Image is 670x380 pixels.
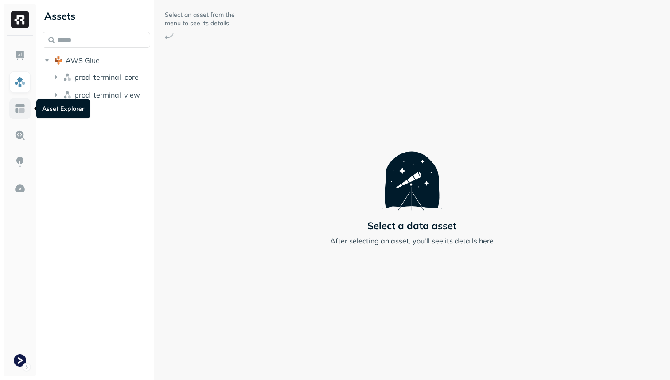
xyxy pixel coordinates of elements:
img: Query Explorer [14,129,26,141]
img: Asset Explorer [14,103,26,114]
p: Select an asset from the menu to see its details [165,11,236,27]
img: Terminal [14,354,26,367]
span: AWS Glue [66,56,100,65]
div: Assets [43,9,150,23]
p: Select a data asset [367,219,456,232]
img: Insights [14,156,26,168]
img: Ryft [11,11,29,28]
img: namespace [63,90,72,99]
img: root [54,56,63,65]
img: Dashboard [14,50,26,61]
img: Arrow [165,33,174,39]
button: prod_terminal_core [51,70,151,84]
img: Assets [14,76,26,88]
img: Telescope [382,134,442,210]
button: prod_terminal_view [51,88,151,102]
img: namespace [63,73,72,82]
span: prod_terminal_core [74,73,139,82]
img: Optimization [14,183,26,194]
div: Asset Explorer [36,99,90,118]
p: After selecting an asset, you’ll see its details here [330,235,494,246]
button: AWS Glue [43,53,150,67]
span: prod_terminal_view [74,90,140,99]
